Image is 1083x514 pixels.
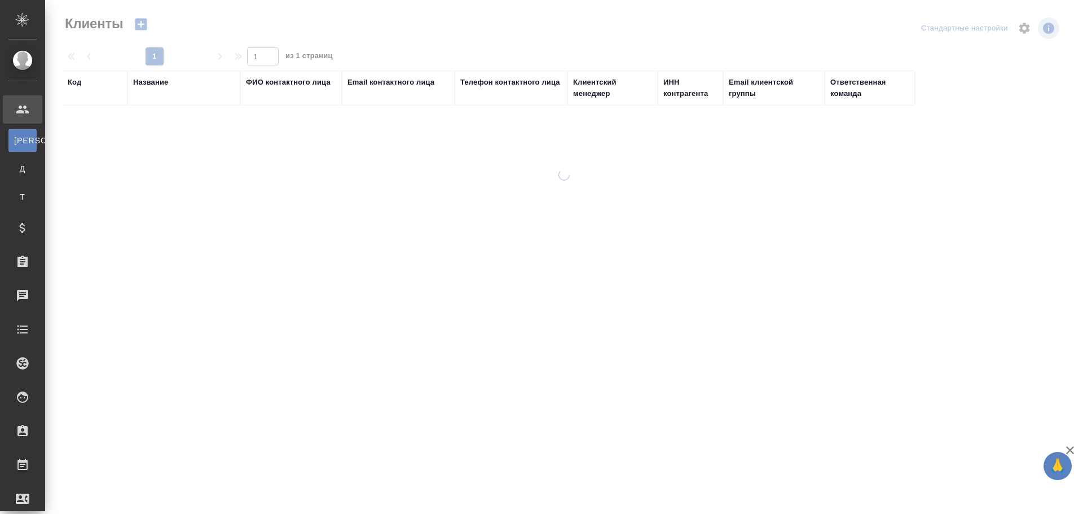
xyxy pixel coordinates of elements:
[729,77,819,99] div: Email клиентской группы
[8,129,37,152] a: [PERSON_NAME]
[14,191,31,203] span: Т
[573,77,652,99] div: Клиентский менеджер
[68,77,81,88] div: Код
[1048,454,1067,478] span: 🙏
[133,77,168,88] div: Название
[14,163,31,174] span: Д
[14,135,31,146] span: [PERSON_NAME]
[1044,452,1072,480] button: 🙏
[663,77,717,99] div: ИНН контрагента
[8,157,37,180] a: Д
[460,77,560,88] div: Телефон контактного лица
[246,77,331,88] div: ФИО контактного лица
[8,186,37,208] a: Т
[830,77,909,99] div: Ответственная команда
[347,77,434,88] div: Email контактного лица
